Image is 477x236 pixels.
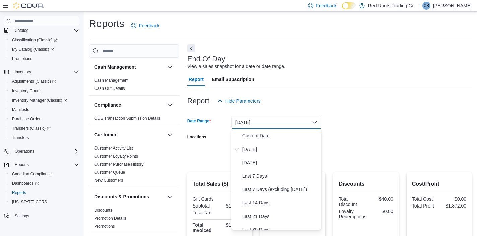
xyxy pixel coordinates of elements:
a: Settings [12,212,32,220]
button: Inventory [12,68,34,76]
span: Last 30 Days [242,226,319,234]
a: Inventory Manager (Classic) [9,96,70,104]
p: Red Roots Trading Co. [368,2,416,10]
h3: Compliance [94,102,121,108]
div: $1,872.00 [221,222,247,228]
a: My Catalog (Classic) [9,45,57,53]
span: Promotions [9,55,79,63]
span: Manifests [9,106,79,114]
span: Inventory Count [12,88,41,94]
div: Customer [89,144,179,187]
a: New Customers [94,178,123,183]
a: Customer Purchase History [94,162,144,167]
a: Dashboards [7,179,82,188]
div: $0.00 [221,210,247,215]
a: Adjustments (Classic) [9,77,59,85]
span: Adjustments (Classic) [12,79,56,84]
a: Cash Management [94,78,128,83]
h3: Discounts & Promotions [94,193,149,200]
button: Discounts & Promotions [166,193,174,201]
button: Inventory Count [7,86,82,96]
span: Report [189,73,204,86]
a: Canadian Compliance [9,170,54,178]
div: $0.00 [221,196,247,202]
button: Cash Management [166,63,174,71]
button: Compliance [166,101,174,109]
a: Transfers (Classic) [9,124,53,132]
div: $0.00 [440,196,466,202]
button: Next [187,44,195,52]
button: Transfers [7,133,82,142]
span: Reports [12,190,26,195]
input: Dark Mode [342,2,356,9]
button: Promotions [7,54,82,63]
button: Reports [7,188,82,197]
h3: Report [187,97,209,105]
button: Catalog [12,26,31,35]
label: Locations [187,134,206,140]
a: Customer Loyalty Points [94,154,138,159]
button: Operations [1,146,82,156]
h1: Reports [89,17,124,31]
a: Transfers [9,134,31,142]
span: Settings [15,213,29,219]
button: Canadian Compliance [7,169,82,179]
span: Promotions [94,224,115,229]
span: Last 7 Days [242,172,319,180]
a: Inventory Count [9,87,43,95]
div: $0.00 [369,209,393,214]
a: Inventory Manager (Classic) [7,96,82,105]
div: $1,872.00 [440,203,466,209]
span: Inventory Count [9,87,79,95]
a: Purchase Orders [9,115,45,123]
h3: Customer [94,131,116,138]
span: Email Subscription [212,73,254,86]
span: Manifests [12,107,29,112]
span: Custom Date [242,132,319,140]
button: Inventory [1,67,82,77]
span: Last 7 Days (excluding [DATE]) [242,185,319,193]
span: Inventory [12,68,79,76]
div: Total Cost [412,196,438,202]
span: Discounts [94,208,112,213]
img: Cova [13,2,44,9]
h2: Total Sales ($) [193,180,247,188]
a: Customer Queue [94,170,125,175]
div: -$40.00 [367,196,393,202]
button: Cash Management [94,64,164,70]
span: Dashboards [9,179,79,187]
div: Total Discount [339,196,364,207]
span: Canadian Compliance [9,170,79,178]
a: Classification (Classic) [7,35,82,45]
span: Classification (Classic) [12,37,58,43]
h3: End Of Day [187,55,225,63]
span: Customer Activity List [94,145,133,151]
span: Adjustments (Classic) [9,77,79,85]
span: CB [424,2,429,10]
span: Canadian Compliance [12,171,52,177]
span: Customer Queue [94,170,125,175]
a: Promotion Details [94,216,126,221]
span: Transfers [12,135,29,140]
span: Operations [15,149,35,154]
span: Last 14 Days [242,199,319,207]
button: Reports [1,160,82,169]
a: OCS Transaction Submission Details [94,116,160,121]
div: Select listbox [231,129,321,230]
a: Transfers (Classic) [7,124,82,133]
div: $1,872.00 [221,203,247,209]
span: Inventory [15,69,31,75]
strong: Total Invoiced [193,222,212,233]
div: Loyalty Redemptions [339,209,366,219]
div: Subtotal [193,203,218,209]
div: Gift Cards [193,196,218,202]
span: Promotion Details [94,216,126,221]
span: Reports [12,161,79,169]
div: Cindy Burke [422,2,430,10]
a: Feedback [128,19,162,33]
span: Operations [12,147,79,155]
a: Promotions [94,224,115,229]
span: Transfers [9,134,79,142]
span: Purchase Orders [12,116,43,122]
